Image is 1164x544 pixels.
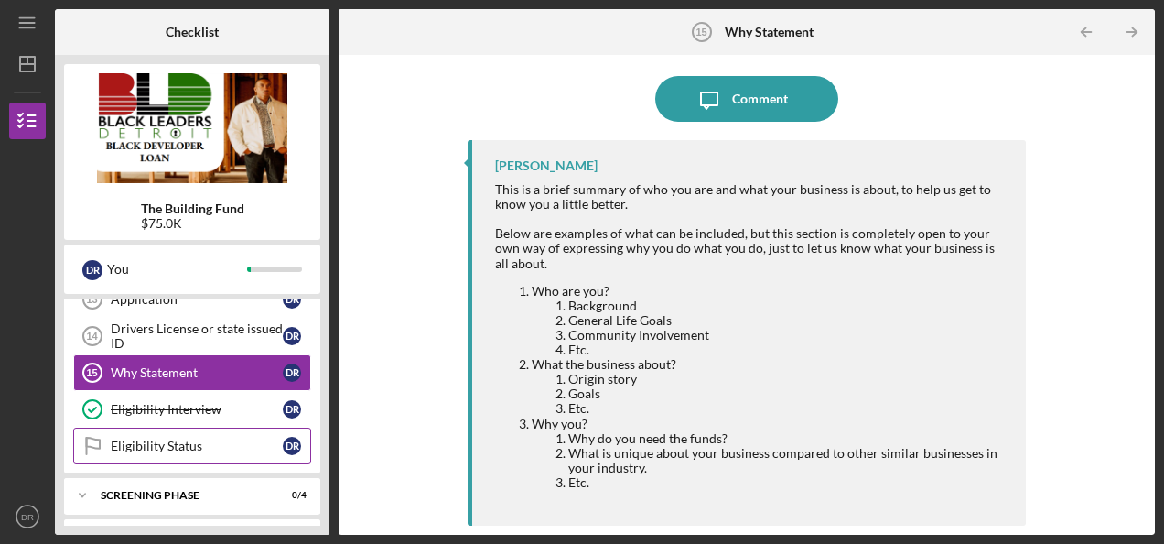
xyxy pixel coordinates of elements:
[725,25,814,39] b: Why Statement
[111,402,283,417] div: Eligibility Interview
[568,401,1008,416] li: Etc.
[532,417,1008,490] li: Why you?
[283,400,301,419] div: D R
[9,498,46,535] button: DR
[111,321,283,351] div: Drivers License or state issued ID
[568,328,1008,343] li: Community Involvement
[86,294,97,305] tspan: 13
[655,76,838,122] button: Comment
[107,254,247,285] div: You
[141,216,244,231] div: $75.0K
[568,313,1008,328] li: General Life Goals
[283,437,301,455] div: D R
[73,391,311,428] a: Eligibility InterviewDR
[101,490,261,501] div: Screening Phase
[568,431,1008,446] li: Why do you need the funds?
[568,475,1008,490] li: Etc.
[283,364,301,382] div: D R
[495,158,598,173] div: [PERSON_NAME]
[82,260,102,280] div: D R
[532,357,1008,416] li: What the business about?
[568,446,1008,475] li: What is unique about your business compared to other similar businesses in your industry.
[283,327,301,345] div: D R
[21,512,34,522] text: DR
[73,318,311,354] a: 14Drivers License or state issued IDDR
[568,299,1008,313] li: Background
[532,284,1008,357] li: Who are you?
[732,76,788,122] div: Comment
[73,281,311,318] a: 13ApplicationDR
[166,25,219,39] b: Checklist
[283,290,301,309] div: D R
[111,439,283,453] div: Eligibility Status
[568,372,1008,386] li: Origin story
[111,292,283,307] div: Application
[73,428,311,464] a: Eligibility StatusDR
[568,343,1008,357] li: Etc.
[568,386,1008,401] li: Goals
[274,490,307,501] div: 0 / 4
[111,365,283,380] div: Why Statement
[86,367,97,378] tspan: 15
[495,182,1008,490] div: This is a brief summary of who you are and what your business is about, to help us get to know yo...
[141,201,244,216] b: The Building Fund
[64,73,320,183] img: Product logo
[86,331,98,342] tspan: 14
[696,27,707,38] tspan: 15
[73,354,311,391] a: 15Why StatementDR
